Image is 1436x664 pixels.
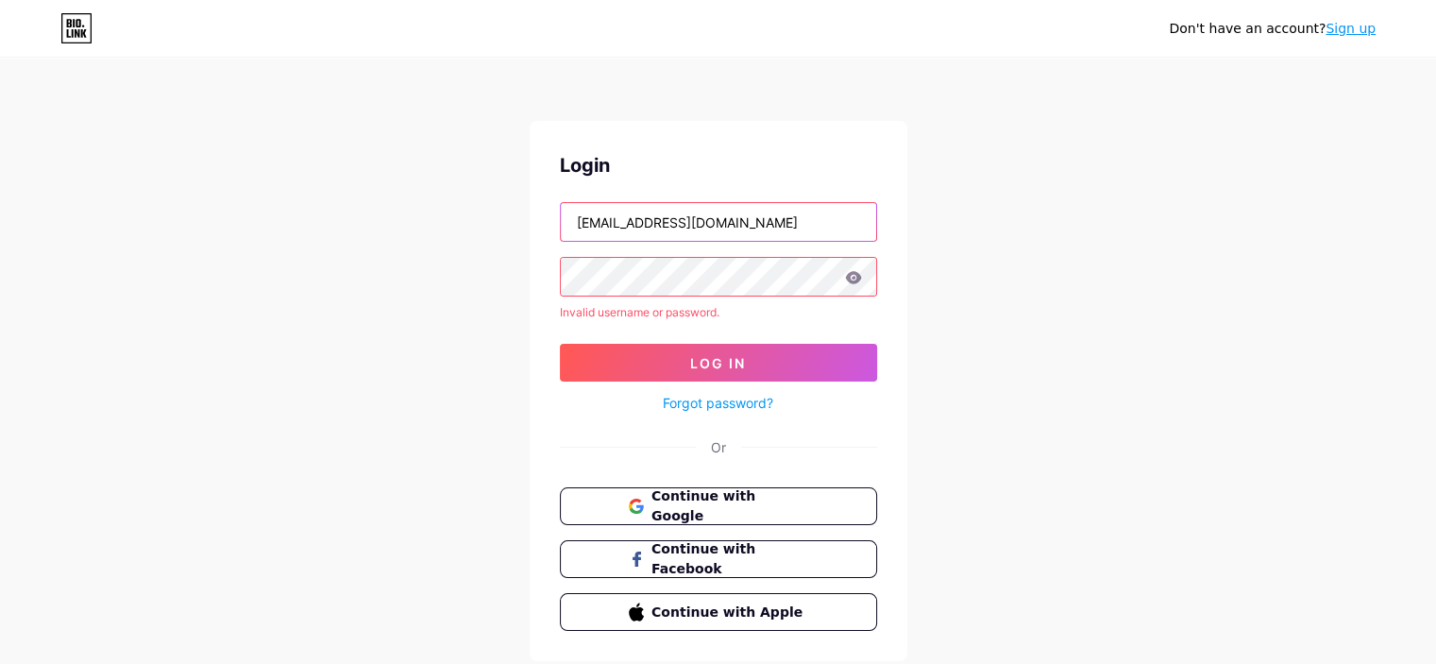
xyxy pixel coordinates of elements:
div: Login [560,151,877,179]
span: Log In [690,355,746,371]
div: Don't have an account? [1169,19,1376,39]
button: Log In [560,344,877,382]
a: Sign up [1326,21,1376,36]
div: Invalid username or password. [560,304,877,321]
input: Username [561,203,876,241]
span: Continue with Apple [651,603,807,622]
button: Continue with Google [560,487,877,525]
button: Continue with Facebook [560,540,877,578]
button: Continue with Apple [560,593,877,631]
a: Forgot password? [663,393,773,413]
div: Or [711,437,726,457]
span: Continue with Facebook [651,539,807,579]
span: Continue with Google [651,486,807,526]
